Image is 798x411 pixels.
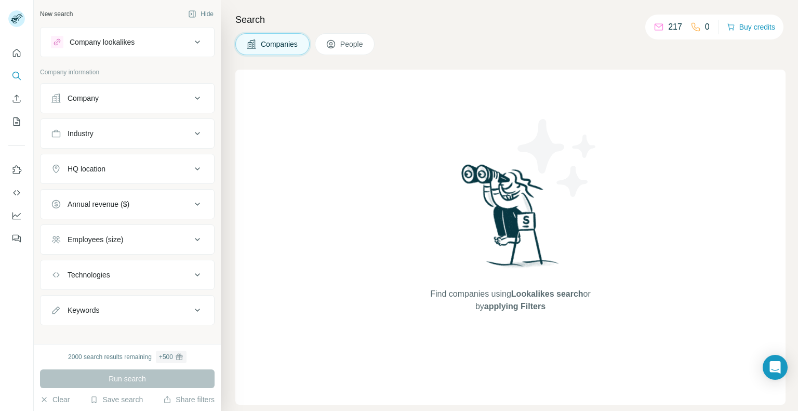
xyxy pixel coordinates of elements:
div: Company [68,93,99,103]
span: applying Filters [484,302,546,311]
img: Surfe Illustration - Stars [511,111,604,205]
button: Use Surfe API [8,183,25,202]
button: Clear [40,394,70,405]
div: New search [40,9,73,19]
div: Company lookalikes [70,37,135,47]
button: Dashboard [8,206,25,225]
p: Company information [40,68,215,77]
button: Save search [90,394,143,405]
button: Employees (size) [41,227,214,252]
button: Keywords [41,298,214,323]
div: Keywords [68,305,99,315]
div: Open Intercom Messenger [763,355,788,380]
h4: Search [235,12,786,27]
button: Hide [181,6,221,22]
button: Feedback [8,229,25,248]
div: Employees (size) [68,234,123,245]
div: Annual revenue ($) [68,199,129,209]
button: My lists [8,112,25,131]
button: Share filters [163,394,215,405]
span: People [340,39,364,49]
button: Buy credits [727,20,775,34]
button: Technologies [41,262,214,287]
span: Find companies using or by [427,288,593,313]
button: Enrich CSV [8,89,25,108]
button: Search [8,67,25,85]
p: 217 [668,21,682,33]
div: Industry [68,128,94,139]
div: Technologies [68,270,110,280]
button: Annual revenue ($) [41,192,214,217]
button: Company lookalikes [41,30,214,55]
button: Use Surfe on LinkedIn [8,161,25,179]
span: Companies [261,39,299,49]
div: + 500 [159,352,173,362]
button: Company [41,86,214,111]
div: 2000 search results remaining [68,351,187,363]
button: HQ location [41,156,214,181]
p: 0 [705,21,710,33]
button: Quick start [8,44,25,62]
button: Industry [41,121,214,146]
img: Surfe Illustration - Woman searching with binoculars [457,162,565,277]
span: Lookalikes search [511,289,583,298]
div: HQ location [68,164,105,174]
